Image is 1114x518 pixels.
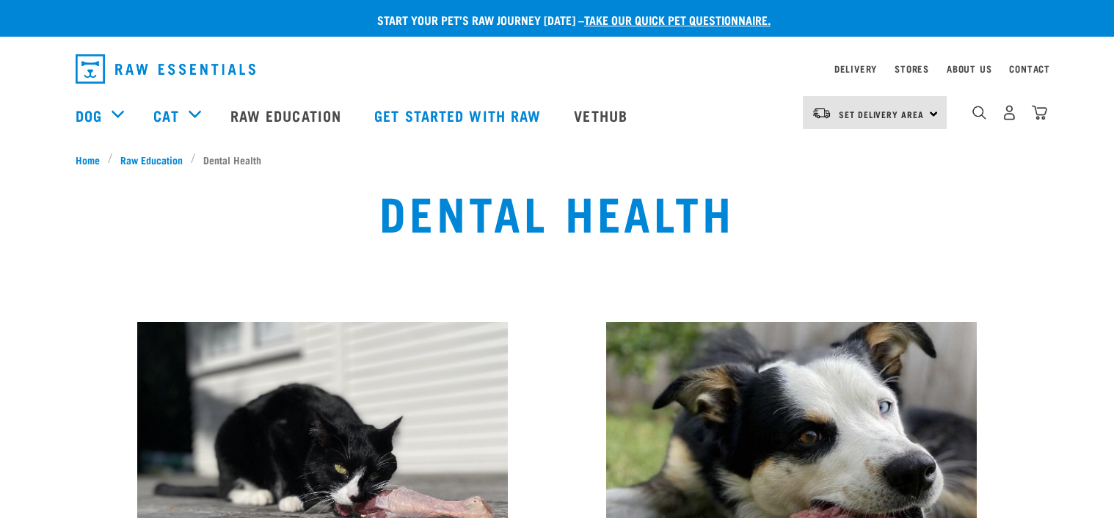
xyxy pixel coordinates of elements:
[1002,105,1017,120] img: user.png
[113,152,191,167] a: Raw Education
[64,48,1050,90] nav: dropdown navigation
[1032,105,1047,120] img: home-icon@2x.png
[153,104,178,126] a: Cat
[76,104,102,126] a: Dog
[834,66,877,71] a: Delivery
[76,152,1038,167] nav: breadcrumbs
[379,185,734,238] h1: Dental Health
[216,86,360,145] a: Raw Education
[120,152,183,167] span: Raw Education
[812,106,831,120] img: van-moving.png
[839,112,924,117] span: Set Delivery Area
[1009,66,1050,71] a: Contact
[947,66,991,71] a: About Us
[559,86,646,145] a: Vethub
[76,54,255,84] img: Raw Essentials Logo
[972,106,986,120] img: home-icon-1@2x.png
[895,66,929,71] a: Stores
[76,152,108,167] a: Home
[76,152,100,167] span: Home
[584,16,771,23] a: take our quick pet questionnaire.
[360,86,559,145] a: Get started with Raw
